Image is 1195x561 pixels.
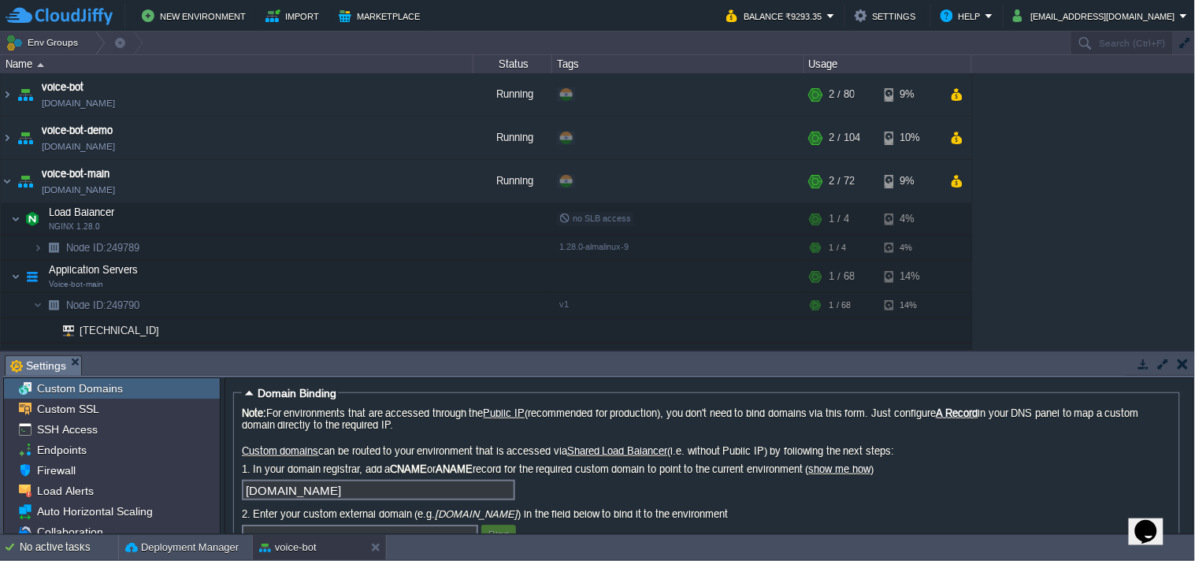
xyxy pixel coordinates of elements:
img: AMDAwAAAACH5BAEAAAAALAAAAAABAAEAAAICRAEAOw== [43,344,52,368]
b: CNAME [391,463,428,475]
img: AMDAwAAAACH5BAEAAAAALAAAAAABAAEAAAICRAEAOw== [11,261,20,292]
span: Application Servers [47,263,140,277]
span: 1.28.0-almalinux-9 [559,242,629,251]
div: 2 / 72 [829,160,855,202]
b: ANAME [436,463,473,475]
a: Custom SSL [34,402,102,416]
div: 9% [885,160,936,202]
div: 2 / 104 [829,117,860,159]
img: AMDAwAAAACH5BAEAAAAALAAAAAABAAEAAAICRAEAOw== [52,344,74,368]
div: No active tasks [20,535,118,560]
div: Status [474,55,551,73]
div: 4% [885,236,936,260]
img: AMDAwAAAACH5BAEAAAAALAAAAAABAAEAAAICRAEAOw== [43,318,52,343]
div: 1 / 4 [829,236,846,260]
div: Running [473,117,552,159]
img: AMDAwAAAACH5BAEAAAAALAAAAAABAAEAAAICRAEAOw== [14,160,36,202]
img: AMDAwAAAACH5BAEAAAAALAAAAAABAAEAAAICRAEAOw== [21,203,43,235]
span: Settings [10,356,66,376]
img: AMDAwAAAACH5BAEAAAAALAAAAAABAAEAAAICRAEAOw== [52,318,74,343]
img: AMDAwAAAACH5BAEAAAAALAAAAAABAAEAAAICRAEAOw== [21,261,43,292]
span: Load Balancer [47,206,117,219]
a: Load Alerts [34,484,96,498]
button: Env Groups [6,32,84,54]
a: Load BalancerNGINX 1.28.0 [47,206,117,218]
img: AMDAwAAAACH5BAEAAAAALAAAAAABAAEAAAICRAEAOw== [37,63,44,67]
div: Running [473,73,552,116]
span: voice-bot [42,80,84,95]
img: AMDAwAAAACH5BAEAAAAALAAAAAABAAEAAAICRAEAOw== [43,236,65,260]
a: Custom domains [242,445,319,457]
div: 1 / 68 [829,293,851,318]
a: Application ServersVoice-bot-main [47,264,140,276]
label: For environments that are accessed through the (recommended for production), you don't need to bi... [242,407,1171,431]
iframe: chat widget [1129,498,1179,545]
div: 1 / 4 [829,203,849,235]
a: Firewall [34,463,78,477]
a: Shared Load Balancer [567,445,667,457]
span: 249790 [65,299,142,312]
a: [DOMAIN_NAME] [42,139,115,154]
img: AMDAwAAAACH5BAEAAAAALAAAAAABAAEAAAICRAEAOw== [43,293,65,318]
button: Import [265,6,325,25]
a: [TECHNICAL_ID] [78,325,161,336]
a: Collaboration [34,525,106,539]
img: AMDAwAAAACH5BAEAAAAALAAAAAABAAEAAAICRAEAOw== [11,203,20,235]
b: Note: [242,407,266,419]
a: [DOMAIN_NAME] [42,182,115,198]
div: 10% [885,117,936,159]
div: 2 / 80 [829,73,855,116]
div: 4% [885,203,936,235]
div: 14% [885,293,936,318]
img: AMDAwAAAACH5BAEAAAAALAAAAAABAAEAAAICRAEAOw== [33,236,43,260]
div: Running [473,160,552,202]
img: AMDAwAAAACH5BAEAAAAALAAAAAABAAEAAAICRAEAOw== [14,73,36,116]
div: 1 / 68 [829,261,855,292]
span: Voice-bot-main [49,280,103,289]
a: Custom Domains [34,381,125,396]
img: AMDAwAAAACH5BAEAAAAALAAAAAABAAEAAAICRAEAOw== [1,73,13,116]
div: 14% [885,261,936,292]
img: AMDAwAAAACH5BAEAAAAALAAAAAABAAEAAAICRAEAOw== [1,160,13,202]
div: 9% [885,73,936,116]
span: v1 [559,299,569,309]
a: voice-bot-demo [42,123,113,139]
button: Deployment Manager [125,540,239,555]
span: NGINX 1.28.0 [49,222,100,232]
span: [TECHNICAL_ID] [78,318,161,343]
a: Endpoints [34,443,89,457]
a: A Record [936,407,978,419]
a: Node ID:249790 [65,299,142,312]
button: Balance ₹9293.35 [726,6,827,25]
span: 249789 [65,241,142,254]
img: AMDAwAAAACH5BAEAAAAALAAAAAABAAEAAAICRAEAOw== [14,117,36,159]
label: 1. In your domain registrar, add a or record for the required custom domain to point to the curre... [242,463,1171,475]
div: Usage [805,55,971,73]
span: Public IP [78,344,124,368]
span: Node ID: [66,299,106,311]
img: CloudJiffy [6,6,113,26]
span: Node ID: [66,242,106,254]
a: Node ID:249789 [65,241,142,254]
a: voice-bot-main [42,166,109,182]
button: Settings [855,6,921,25]
a: SSH Access [34,422,100,437]
span: no SLB access [559,214,631,223]
img: AMDAwAAAACH5BAEAAAAALAAAAAABAAEAAAICRAEAOw== [1,117,13,159]
button: voice-bot [259,540,317,555]
button: Help [941,6,985,25]
div: Tags [553,55,803,73]
button: Bind [484,528,514,542]
a: show me how [809,463,870,475]
a: Auto Horizontal Scaling [34,504,155,518]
